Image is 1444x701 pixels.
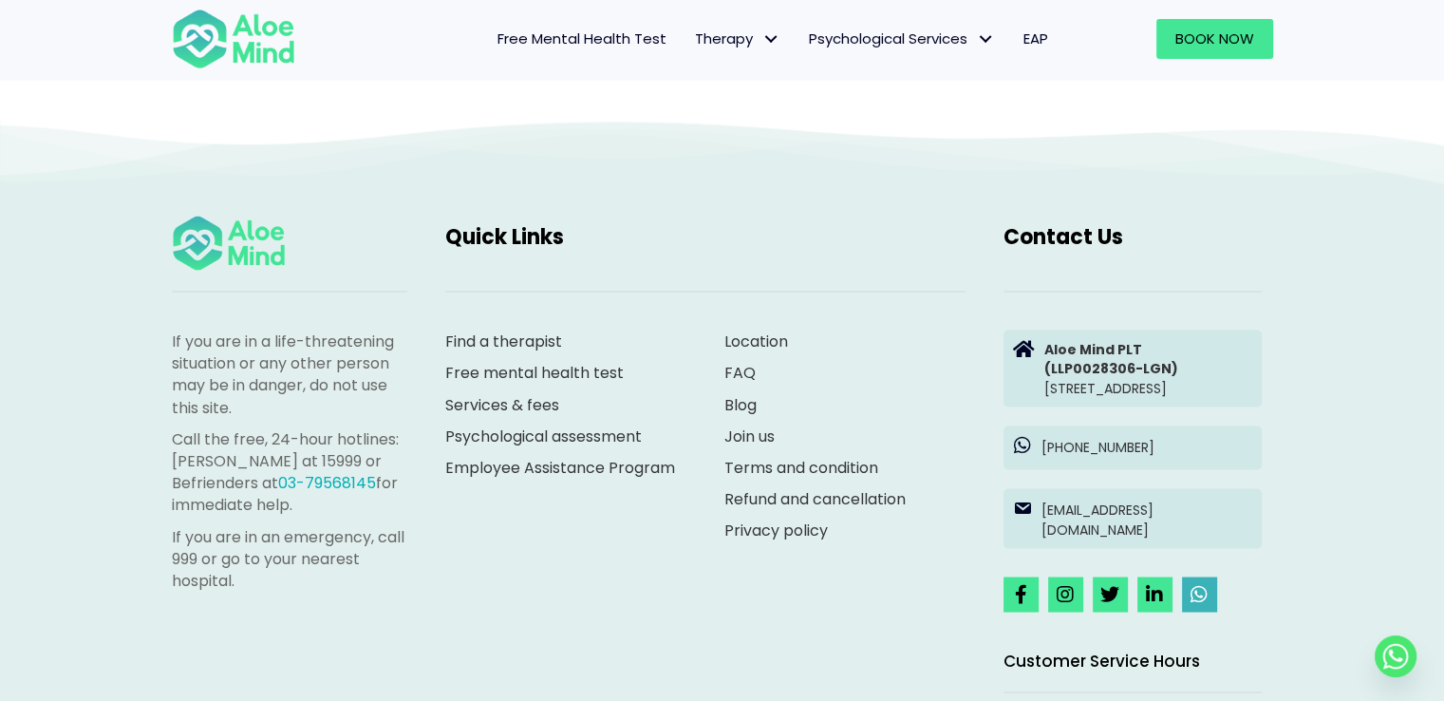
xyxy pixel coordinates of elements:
a: Aloe Mind PLT(LLP0028306-LGN)[STREET_ADDRESS] [1003,330,1262,407]
a: Blog [724,393,757,415]
a: Find a therapist [445,330,562,351]
span: Psychological Services: submenu [972,26,1000,53]
a: [EMAIL_ADDRESS][DOMAIN_NAME] [1003,488,1262,548]
p: [PHONE_NUMBER] [1041,437,1252,456]
img: Aloe mind Logo [172,8,295,70]
strong: Aloe Mind PLT [1044,339,1142,358]
span: Quick Links [445,222,564,252]
span: Free Mental Health Test [497,28,666,48]
a: Privacy policy [724,519,828,540]
span: Book Now [1175,28,1254,48]
a: Location [724,330,788,351]
a: Psychological ServicesPsychological Services: submenu [795,19,1009,59]
a: Employee Assistance Program [445,456,675,478]
a: Free mental health test [445,361,624,383]
a: Book Now [1156,19,1273,59]
a: Services & fees [445,393,559,415]
p: [STREET_ADDRESS] [1044,339,1252,397]
a: FAQ [724,361,756,383]
a: Whatsapp [1375,635,1416,677]
span: Therapy: submenu [758,26,785,53]
span: EAP [1023,28,1048,48]
p: If you are in a life-threatening situation or any other person may be in danger, do not use this ... [172,330,407,418]
span: Psychological Services [809,28,995,48]
a: Terms and condition [724,456,878,478]
a: 03-79568145 [278,471,376,493]
a: EAP [1009,19,1062,59]
a: Psychological assessment [445,425,642,446]
a: Refund and cancellation [724,487,906,509]
nav: Menu [320,19,1062,59]
a: Free Mental Health Test [483,19,681,59]
p: If you are in an emergency, call 999 or go to your nearest hospital. [172,525,407,592]
strong: (LLP0028306-LGN) [1044,358,1178,377]
a: Join us [724,425,775,446]
p: [EMAIL_ADDRESS][DOMAIN_NAME] [1041,500,1252,539]
span: Contact Us [1003,222,1123,252]
span: Customer Service Hours [1003,649,1200,672]
span: Therapy [695,28,780,48]
p: Call the free, 24-hour hotlines: [PERSON_NAME] at 15999 or Befrienders at for immediate help. [172,427,407,516]
img: Aloe mind Logo [172,214,286,272]
a: [PHONE_NUMBER] [1003,426,1262,469]
a: TherapyTherapy: submenu [681,19,795,59]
